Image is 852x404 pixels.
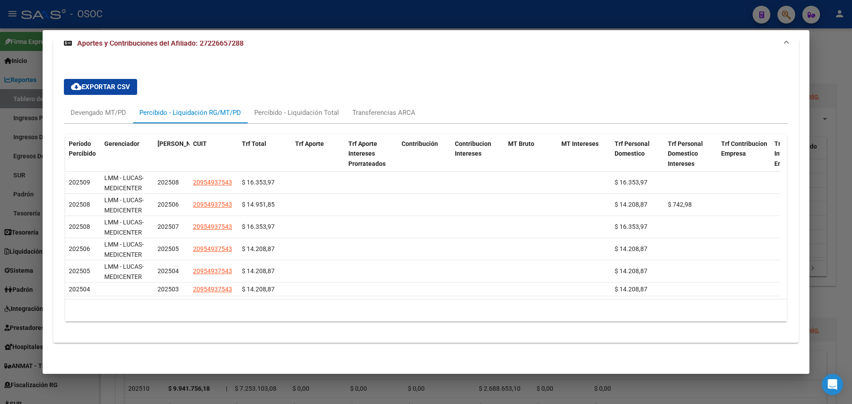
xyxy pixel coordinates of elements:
span: $ 14.208,87 [615,286,647,293]
span: Trf Personal Domestico [615,140,650,157]
span: $ 742,98 [668,201,692,208]
div: Aportes y Contribuciones del Afiliado: 27226657288 [53,58,799,343]
datatable-header-cell: Trf Personal Domestico [611,134,664,173]
span: LMM - LUCAS-MEDICENTER [104,174,144,192]
datatable-header-cell: Período Percibido [65,134,101,173]
span: 202506 [158,201,179,208]
div: Percibido - Liquidación RG/MT/PD [139,108,241,118]
span: $ 16.353,97 [242,223,275,230]
span: CUIT [193,140,207,147]
div: Open Intercom Messenger [822,374,843,395]
span: $ 16.353,97 [242,179,275,186]
span: 20954937543 [193,267,232,275]
span: Exportar CSV [71,83,130,91]
div: Devengado MT/PD [71,108,126,118]
span: MT Bruto [508,140,534,147]
span: LMM - LUCAS-MEDICENTER [104,263,144,280]
datatable-header-cell: Contribución [398,134,451,173]
datatable-header-cell: Trf Aporte Intereses Prorrateados [345,134,398,173]
datatable-header-cell: MT Intereses [558,134,611,173]
datatable-header-cell: CUIT [189,134,238,173]
span: LMM - LUCAS-MEDICENTER [104,219,144,236]
span: $ 14.208,87 [242,286,275,293]
div: Percibido - Liquidación Total [254,108,339,118]
span: Trf Personal Domestico Intereses [668,140,703,168]
span: Período Percibido [69,140,96,157]
mat-expansion-panel-header: Aportes y Contribuciones del Afiliado: 27226657288 [53,29,799,58]
span: 202506 [69,245,90,252]
datatable-header-cell: Trf Aporte [292,134,345,173]
button: Exportar CSV [64,79,137,95]
span: $ 16.353,97 [615,179,647,186]
span: Contribución [402,140,438,147]
span: LMM - LUCAS-MEDICENTER [104,196,144,214]
span: 202508 [158,179,179,186]
div: Transferencias ARCA [352,108,415,118]
span: 20954937543 [193,245,232,252]
datatable-header-cell: Trf Contribucion Intereses Empresa [771,134,824,173]
datatable-header-cell: Gerenciador [101,134,154,173]
span: Trf Total [242,140,266,147]
span: 202505 [69,267,90,275]
span: Trf Contribucion Intereses Empresa [774,140,820,168]
span: $ 14.208,87 [615,245,647,252]
span: $ 14.208,87 [242,245,275,252]
datatable-header-cell: Trf Total [238,134,292,173]
datatable-header-cell: Trf Personal Domestico Intereses [664,134,718,173]
span: 202508 [69,201,90,208]
datatable-header-cell: Contribucion Intereses [451,134,505,173]
span: 202504 [158,267,179,275]
span: Gerenciador [104,140,139,147]
span: $ 14.208,87 [242,267,275,275]
datatable-header-cell: Período Devengado [154,134,189,173]
span: $ 14.951,85 [242,201,275,208]
span: 202508 [69,223,90,230]
span: 202509 [69,179,90,186]
datatable-header-cell: Trf Contribucion Empresa [718,134,771,173]
span: $ 14.208,87 [615,267,647,275]
mat-icon: cloud_download [71,81,82,92]
span: Trf Aporte [295,140,324,147]
span: Trf Contribucion Empresa [721,140,767,157]
span: Aportes y Contribuciones del Afiliado: 27226657288 [77,39,244,47]
span: [PERSON_NAME] [158,140,205,147]
span: $ 16.353,97 [615,223,647,230]
span: 20954937543 [193,179,232,186]
span: LMM - LUCAS-MEDICENTER [104,241,144,258]
span: 20954937543 [193,286,232,293]
span: Contribucion Intereses [455,140,491,157]
span: $ 14.208,87 [615,201,647,208]
span: 20954937543 [193,223,232,230]
datatable-header-cell: MT Bruto [505,134,558,173]
span: Trf Aporte Intereses Prorrateados [348,140,386,168]
span: 202507 [158,223,179,230]
span: 202503 [158,286,179,293]
span: 202505 [158,245,179,252]
span: 202504 [69,286,90,293]
span: MT Intereses [561,140,599,147]
span: 20954937543 [193,201,232,208]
